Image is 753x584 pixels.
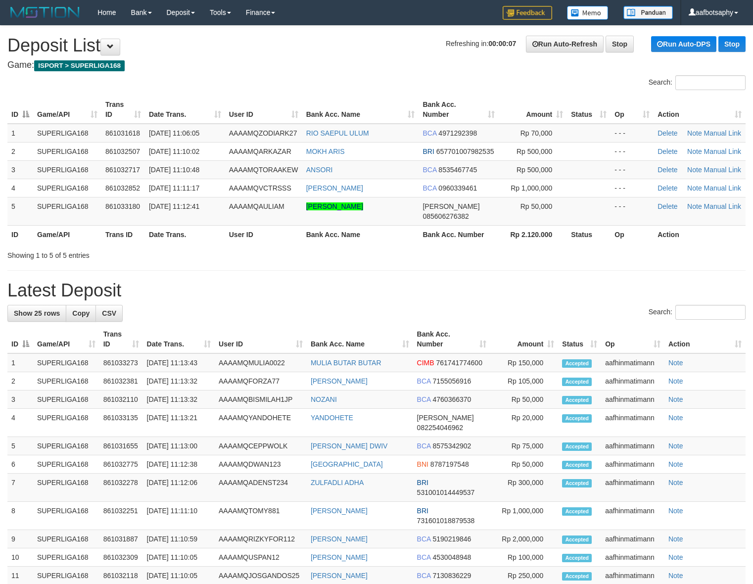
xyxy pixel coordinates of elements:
span: Refreshing in: [446,40,516,48]
a: Note [668,359,683,367]
td: aafhinmatimann [601,548,664,567]
a: [GEOGRAPHIC_DATA] [311,460,383,468]
td: SUPERLIGA168 [33,437,99,455]
a: Run Auto-DPS [651,36,716,52]
td: 861032251 [99,502,143,530]
span: 861031618 [105,129,140,137]
a: [PERSON_NAME] [311,553,368,561]
th: Bank Acc. Name: activate to sort column ascending [307,325,413,353]
a: Run Auto-Refresh [526,36,604,52]
td: AAAAMQTOMY881 [215,502,307,530]
span: Copy 085606276382 to clipboard [423,212,469,220]
div: Showing 1 to 5 of 5 entries [7,246,306,260]
label: Search: [649,75,746,90]
a: Manual Link [704,129,742,137]
a: YANDOHETE [311,414,353,422]
td: Rp 300,000 [490,474,558,502]
span: Copy 761741774600 to clipboard [436,359,482,367]
th: Op: activate to sort column ascending [601,325,664,353]
th: Action: activate to sort column ascending [654,96,746,124]
span: Accepted [562,442,592,451]
td: 861032110 [99,390,143,409]
span: Copy 531001014449537 to clipboard [417,488,475,496]
span: BRI [417,479,428,487]
span: Copy 4971292398 to clipboard [438,129,477,137]
a: [PERSON_NAME] DWIV [311,442,388,450]
span: Accepted [562,479,592,487]
td: - - - [611,124,654,143]
td: 861031887 [99,530,143,548]
a: Copy [66,305,96,322]
td: 1 [7,124,33,143]
td: 6 [7,455,33,474]
a: Manual Link [704,147,742,155]
td: SUPERLIGA168 [33,372,99,390]
a: Delete [658,147,677,155]
span: Copy 731601018879538 to clipboard [417,517,475,525]
td: 7 [7,474,33,502]
a: Note [687,129,702,137]
a: MOKH ARIS [306,147,345,155]
span: Accepted [562,359,592,368]
td: Rp 75,000 [490,437,558,455]
span: BCA [417,442,431,450]
th: Status: activate to sort column ascending [558,325,601,353]
td: SUPERLIGA168 [33,197,101,225]
span: ISPORT > SUPERLIGA168 [34,60,125,71]
span: BNI [417,460,428,468]
th: Action: activate to sort column ascending [664,325,746,353]
span: Copy 8787197548 to clipboard [430,460,469,468]
th: User ID: activate to sort column ascending [225,96,302,124]
td: [DATE] 11:13:32 [143,372,215,390]
span: CIMB [417,359,434,367]
span: Copy 4530048948 to clipboard [433,553,471,561]
a: Manual Link [704,202,742,210]
td: SUPERLIGA168 [33,548,99,567]
th: Amount: activate to sort column ascending [490,325,558,353]
td: Rp 20,000 [490,409,558,437]
span: [DATE] 11:10:48 [149,166,199,174]
td: Rp 2,000,000 [490,530,558,548]
td: aafhinmatimann [601,390,664,409]
span: Rp 500,000 [517,147,552,155]
td: - - - [611,142,654,160]
a: Note [668,553,683,561]
td: 3 [7,160,33,179]
span: Copy 0960339461 to clipboard [438,184,477,192]
input: Search: [675,305,746,320]
th: Op: activate to sort column ascending [611,96,654,124]
input: Search: [675,75,746,90]
th: Op [611,225,654,243]
th: User ID [225,225,302,243]
th: Date Trans. [145,225,225,243]
a: [PERSON_NAME] [306,184,363,192]
span: BCA [423,166,436,174]
td: 9 [7,530,33,548]
span: Copy 8535467745 to clipboard [438,166,477,174]
span: BCA [423,129,436,137]
h1: Deposit List [7,36,746,55]
td: Rp 150,000 [490,353,558,372]
span: Show 25 rows [14,309,60,317]
span: Accepted [562,572,592,581]
td: 2 [7,372,33,390]
td: AAAAMQDWAN123 [215,455,307,474]
td: SUPERLIGA168 [33,409,99,437]
td: SUPERLIGA168 [33,474,99,502]
td: aafhinmatimann [601,530,664,548]
td: 4 [7,179,33,197]
span: BRI [417,507,428,515]
span: Accepted [562,378,592,386]
a: Stop [606,36,634,52]
td: AAAAMQUSPAN12 [215,548,307,567]
span: 861032507 [105,147,140,155]
td: 861032309 [99,548,143,567]
td: Rp 1,000,000 [490,502,558,530]
span: Accepted [562,554,592,562]
th: Amount: activate to sort column ascending [499,96,567,124]
td: - - - [611,179,654,197]
span: Copy 5190219846 to clipboard [433,535,471,543]
td: aafhinmatimann [601,455,664,474]
td: [DATE] 11:13:32 [143,390,215,409]
a: RIO SAEPUL ULUM [306,129,369,137]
